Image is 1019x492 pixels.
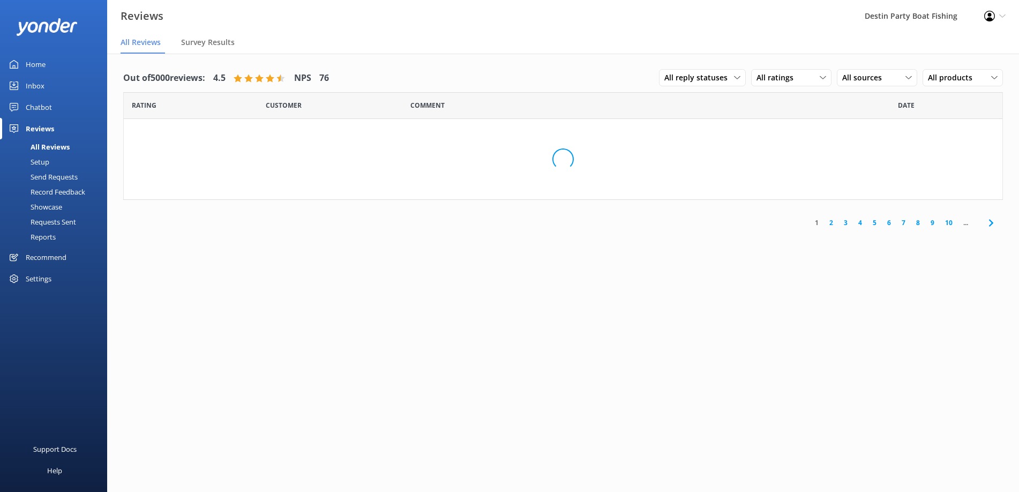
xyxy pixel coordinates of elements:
h3: Reviews [121,8,163,25]
div: Inbox [26,75,44,96]
a: 5 [867,218,882,228]
span: ... [958,218,973,228]
a: Send Requests [6,169,107,184]
img: yonder-white-logo.png [16,18,78,36]
div: All Reviews [6,139,70,154]
div: Showcase [6,199,62,214]
a: 10 [940,218,958,228]
div: Home [26,54,46,75]
span: All ratings [756,72,800,84]
span: Survey Results [181,37,235,48]
a: 8 [911,218,925,228]
h4: 76 [319,71,329,85]
div: Settings [26,268,51,289]
div: Reports [6,229,56,244]
span: All sources [842,72,888,84]
a: 9 [925,218,940,228]
div: Help [47,460,62,481]
div: Record Feedback [6,184,85,199]
span: Question [410,100,445,110]
a: 2 [824,218,838,228]
a: All Reviews [6,139,107,154]
div: Requests Sent [6,214,76,229]
div: Support Docs [33,438,77,460]
span: All products [928,72,979,84]
a: 1 [810,218,824,228]
a: Requests Sent [6,214,107,229]
h4: 4.5 [213,71,226,85]
div: Send Requests [6,169,78,184]
span: Date [898,100,915,110]
a: Record Feedback [6,184,107,199]
h4: Out of 5000 reviews: [123,71,205,85]
span: All reply statuses [664,72,734,84]
a: Showcase [6,199,107,214]
span: Date [132,100,156,110]
span: Date [266,100,302,110]
a: 6 [882,218,896,228]
div: Setup [6,154,49,169]
a: 7 [896,218,911,228]
a: Reports [6,229,107,244]
span: All Reviews [121,37,161,48]
div: Recommend [26,247,66,268]
a: Setup [6,154,107,169]
a: 3 [838,218,853,228]
div: Reviews [26,118,54,139]
a: 4 [853,218,867,228]
div: Chatbot [26,96,52,118]
h4: NPS [294,71,311,85]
